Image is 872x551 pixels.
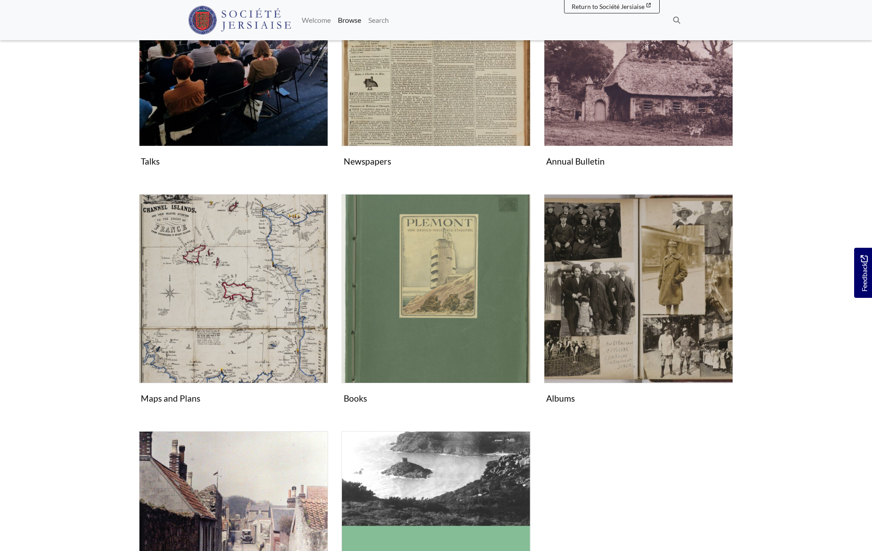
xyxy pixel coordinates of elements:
[544,194,733,383] img: Albums
[365,11,392,29] a: Search
[334,11,365,29] a: Browse
[859,255,869,292] span: Feedback
[537,194,740,420] div: Subcollection
[341,194,531,407] a: Books Books
[188,6,291,34] img: Société Jersiaise
[139,194,328,407] a: Maps and Plans Maps and Plans
[335,194,537,420] div: Subcollection
[854,248,872,298] a: Would you like to provide feedback?
[188,4,291,37] a: Société Jersiaise logo
[572,3,645,10] span: Return to Société Jersiaise
[341,194,531,383] img: Books
[544,194,733,407] a: Albums Albums
[132,194,335,420] div: Subcollection
[298,11,334,29] a: Welcome
[139,194,328,383] img: Maps and Plans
